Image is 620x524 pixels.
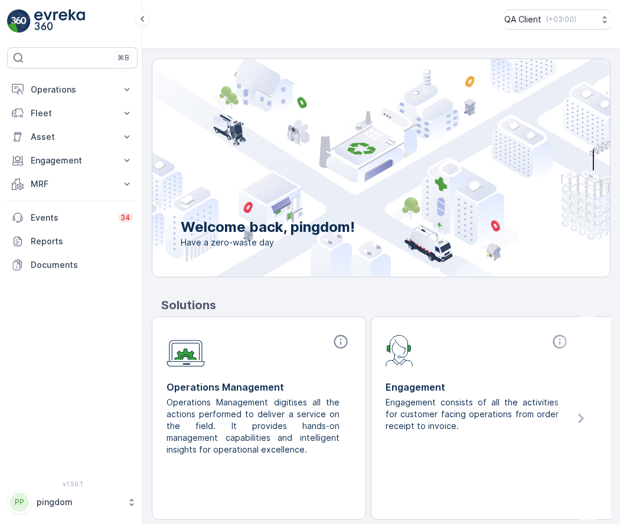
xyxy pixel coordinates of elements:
p: Events [31,212,111,224]
button: MRF [7,172,138,196]
p: Operations Management [167,380,351,394]
p: Documents [31,259,133,271]
button: Asset [7,125,138,149]
button: QA Client(+03:00) [504,9,611,30]
p: Reports [31,235,133,247]
p: MRF [31,178,114,190]
img: city illustration [99,59,610,277]
img: logo [7,9,31,33]
img: module-icon [386,333,413,366]
span: Have a zero-waste day [181,237,355,248]
p: Engagement [31,155,114,166]
p: ( +03:00 ) [546,15,576,24]
p: Welcome back, pingdom! [181,218,355,237]
a: Reports [7,230,138,253]
p: Operations [31,84,114,96]
p: pingdom [37,496,121,508]
button: PPpingdom [7,490,138,515]
img: module-icon [167,333,205,367]
button: Operations [7,78,138,101]
p: Operations Management digitises all the actions performed to deliver a service on the field. It p... [167,397,342,456]
p: ⌘B [118,53,129,63]
button: Engagement [7,149,138,172]
a: Documents [7,253,138,277]
span: v 1.50.1 [7,480,138,487]
p: 34 [120,213,130,222]
img: logo_light-DOdMpM7g.png [34,9,85,33]
p: Asset [31,131,114,143]
p: Engagement consists of all the activities for customer facing operations from order receipt to in... [386,397,561,432]
p: QA Client [504,14,541,25]
p: Engagement [386,380,570,394]
div: PP [10,493,29,512]
a: Events34 [7,206,138,230]
p: Fleet [31,107,114,119]
button: Fleet [7,101,138,125]
p: Solutions [161,296,611,314]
